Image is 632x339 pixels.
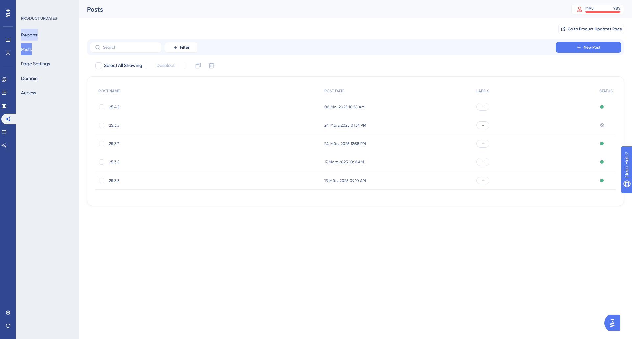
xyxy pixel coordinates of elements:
span: - [482,104,484,109]
span: POST NAME [98,88,120,94]
button: Reports [21,29,38,41]
span: - [482,178,484,183]
span: 06. Mai 2025 10:38 AM [324,104,365,109]
button: Page Settings [21,58,50,70]
span: 25.3.7 [109,141,214,146]
button: Deselect [150,60,181,72]
div: PRODUCT UPDATES [21,16,57,21]
span: Need Help? [15,2,41,10]
input: Search [103,45,156,50]
button: Access [21,87,36,99]
span: 24. März 2025 01:34 PM [324,123,366,128]
div: Posts [87,5,555,14]
span: 25.3.x [109,123,214,128]
span: 25.3.2 [109,178,214,183]
button: Domain [21,72,38,84]
span: Go to Product Updates Page [568,26,622,32]
span: - [482,123,484,128]
span: STATUS [599,88,613,94]
span: Filter [180,45,189,50]
span: - [482,159,484,165]
span: LABELS [476,88,489,94]
iframe: UserGuiding AI Assistant Launcher [604,313,624,333]
span: 25.4.8 [109,104,214,109]
button: Go to Product Updates Page [558,24,624,34]
span: New Post [584,45,601,50]
span: 13. März 2025 09:10 AM [324,178,366,183]
div: MAU [585,6,594,11]
span: Select All Showing [104,62,142,70]
span: 25.3.5 [109,159,214,165]
button: Filter [165,42,197,53]
span: 24. März 2025 12:58 PM [324,141,366,146]
span: POST DATE [324,88,344,94]
span: 17. März 2025 10:16 AM [324,159,364,165]
span: - [482,141,484,146]
button: New Post [556,42,621,53]
button: Posts [21,43,32,55]
span: Deselect [156,62,175,70]
div: 98 % [613,6,621,11]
